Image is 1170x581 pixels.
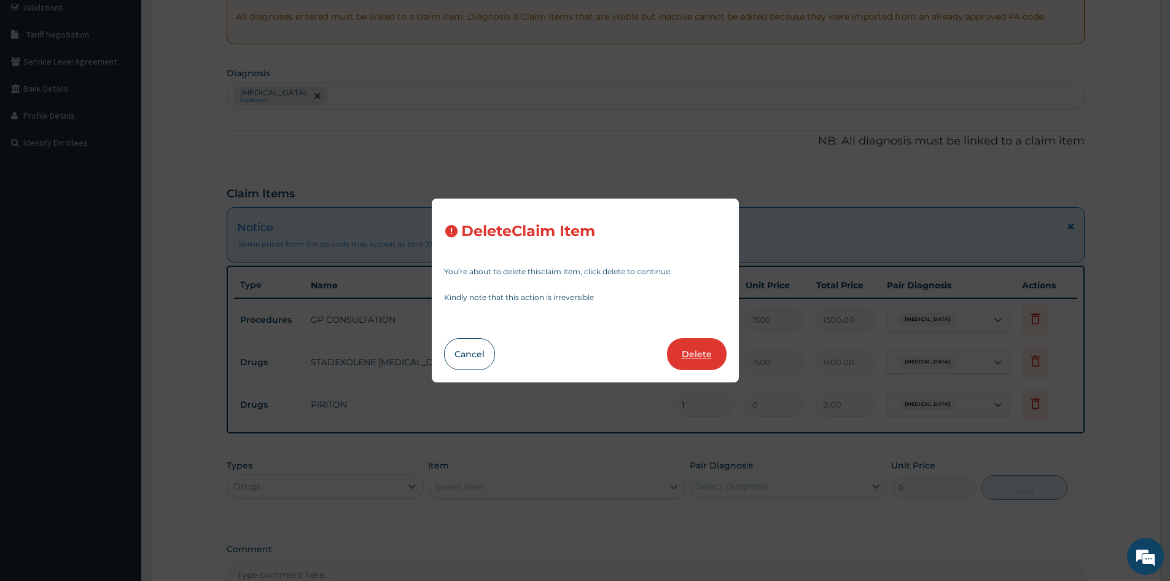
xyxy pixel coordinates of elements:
img: d_794563401_company_1708531726252_794563401 [23,61,50,92]
button: Delete [667,338,727,370]
span: We're online! [71,155,170,279]
button: Cancel [444,338,495,370]
textarea: Type your message and hit 'Enter' [6,336,234,379]
p: Kindly note that this action is irreversible [444,294,727,301]
div: Chat with us now [64,69,206,85]
div: Minimize live chat window [201,6,231,36]
h3: Delete Claim Item [461,223,595,240]
p: You’re about to delete this claim item , click delete to continue. [444,268,727,275]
